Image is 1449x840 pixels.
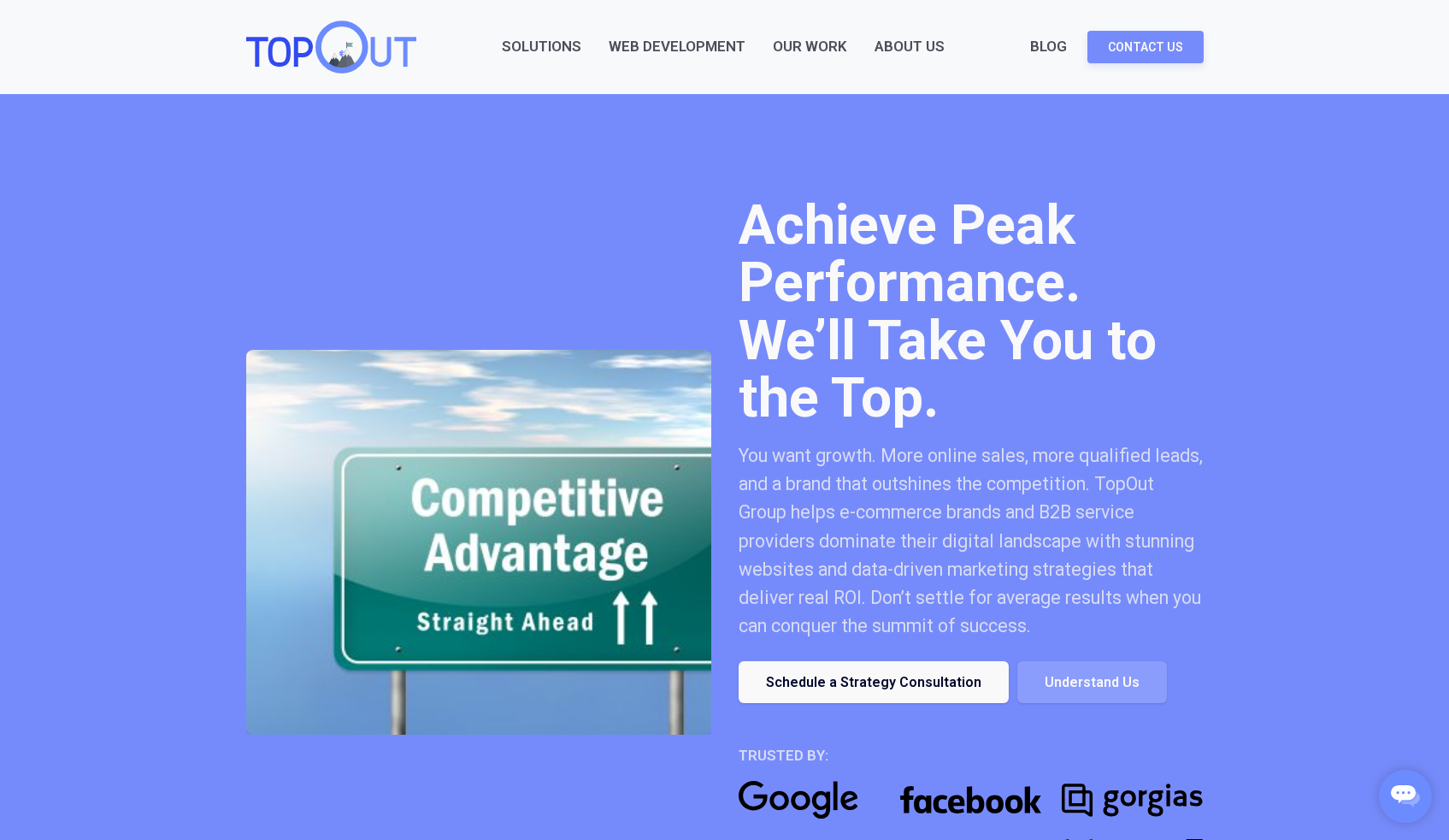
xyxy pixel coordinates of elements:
h1: Achieve Peak Performance. We’ll Take You to the Top. [739,197,1204,428]
img: TopOut makes your brand competitive [246,350,711,735]
div: trusted by: [739,744,828,767]
div: About Us [875,35,945,58]
div: You want growth. More online sales, more qualified leads, and a brand that outshines the competit... [739,441,1204,641]
a: Blog [1030,35,1067,58]
a: Schedule a Strategy Consultation [739,661,1009,704]
a: Our Work [773,35,847,58]
a: Contact Us [1087,31,1204,63]
a: Solutions [502,35,581,58]
a: Web Development [609,35,745,58]
a: Understand Us [1017,661,1167,704]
